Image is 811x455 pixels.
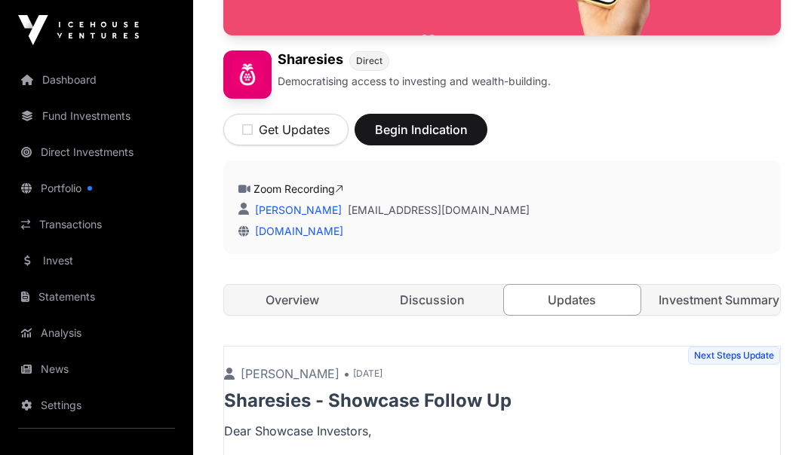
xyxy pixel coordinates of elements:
[12,172,181,205] a: Portfolio
[12,353,181,386] a: News
[12,389,181,422] a: Settings
[249,224,343,237] a: [DOMAIN_NAME]
[278,74,551,89] p: Democratising access to investing and wealth-building.
[12,208,181,241] a: Transactions
[355,114,487,145] button: Begin Indication
[278,50,343,71] h1: Sharesies
[224,285,780,315] nav: Tabs
[736,383,811,455] iframe: Chat Widget
[364,285,500,315] a: Discussion
[348,203,530,218] a: [EMAIL_ADDRESS][DOMAIN_NAME]
[356,55,382,67] span: Direct
[224,285,361,315] a: Overview
[223,50,272,99] img: Sharesies
[355,129,487,144] a: Begin Indication
[688,347,780,365] span: Next Steps Update
[12,99,181,133] a: Fund Investments
[223,114,349,145] button: Get Updates
[503,284,641,316] a: Updates
[18,15,139,45] img: Icehouse Ventures Logo
[353,368,382,380] span: [DATE]
[373,121,468,139] span: Begin Indication
[252,203,342,216] a: [PERSON_NAME]
[253,182,343,195] a: Zoom Recording
[12,244,181,277] a: Invest
[224,365,350,383] p: [PERSON_NAME] •
[224,389,780,413] p: Sharesies - Showcase Follow Up
[12,136,181,169] a: Direct Investments
[12,316,181,350] a: Analysis
[644,285,780,315] a: Investment Summary
[224,422,780,440] p: Dear Showcase Investors,
[12,280,181,313] a: Statements
[12,63,181,96] a: Dashboard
